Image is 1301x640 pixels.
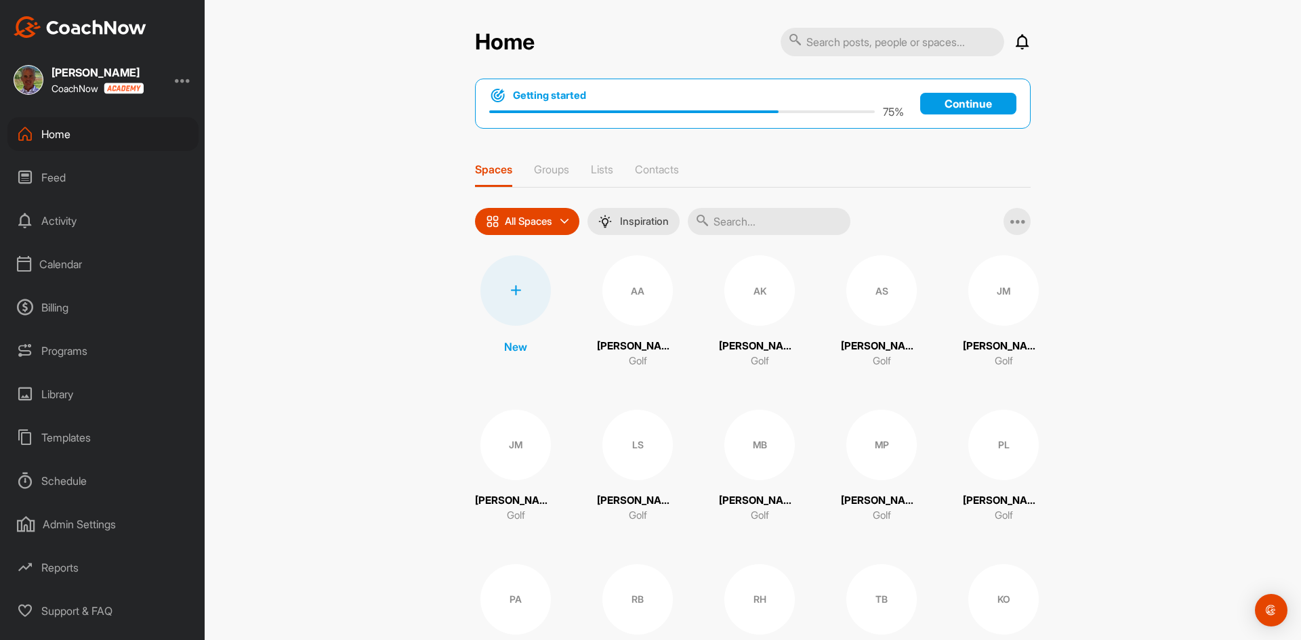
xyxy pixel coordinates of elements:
img: CoachNow acadmey [104,83,144,94]
img: CoachNow [14,16,146,38]
div: PL [968,410,1039,480]
a: AS[PERSON_NAME]Golf [841,255,922,369]
p: [PERSON_NAME] [719,339,800,354]
input: Search posts, people or spaces... [781,28,1004,56]
img: icon [486,215,499,228]
div: Templates [7,421,199,454]
div: Billing [7,291,199,324]
div: Library [7,377,199,411]
p: [PERSON_NAME] [963,339,1044,354]
p: [PERSON_NAME] [597,493,678,509]
input: Search... [688,208,850,235]
div: TB [846,564,917,635]
a: MP[PERSON_NAME]Golf [841,410,922,524]
div: AA [602,255,673,326]
p: Golf [751,508,769,524]
p: [PERSON_NAME] [841,339,922,354]
div: Programs [7,334,199,368]
p: Lists [591,163,613,176]
a: JM[PERSON_NAME]Golf [963,255,1044,369]
p: Golf [751,354,769,369]
div: Admin Settings [7,507,199,541]
a: Continue [920,93,1016,114]
a: JM[PERSON_NAME]Golf [475,410,556,524]
p: Groups [534,163,569,176]
p: Spaces [475,163,512,176]
p: [PERSON_NAME] [963,493,1044,509]
h2: Home [475,29,535,56]
p: 75 % [883,104,904,120]
div: AS [846,255,917,326]
h1: Getting started [513,88,586,103]
p: [PERSON_NAME] [719,493,800,509]
div: JM [968,255,1039,326]
p: Inspiration [620,216,669,227]
p: [PERSON_NAME] [841,493,922,509]
p: New [504,339,527,355]
a: LS[PERSON_NAME]Golf [597,410,678,524]
div: Calendar [7,247,199,281]
p: Contacts [635,163,679,176]
div: Support & FAQ [7,594,199,628]
div: Schedule [7,464,199,498]
p: [PERSON_NAME] [597,339,678,354]
img: bullseye [489,87,506,104]
img: square_995310b67c6d69ec776f0b559f876709.jpg [14,65,43,95]
div: Reports [7,551,199,584]
a: AK[PERSON_NAME]Golf [719,255,800,369]
a: AA[PERSON_NAME]Golf [597,255,678,369]
a: PL[PERSON_NAME]Golf [963,410,1044,524]
div: Home [7,117,199,151]
div: MP [846,410,917,480]
div: Feed [7,161,199,194]
p: Golf [873,508,891,524]
div: Open Intercom Messenger [1255,594,1287,626]
div: MB [724,410,795,480]
p: All Spaces [505,216,552,227]
p: Golf [995,508,1013,524]
div: AK [724,255,795,326]
div: KO [968,564,1039,635]
div: RH [724,564,795,635]
p: Golf [629,354,647,369]
p: Golf [995,354,1013,369]
div: [PERSON_NAME] [51,67,144,78]
div: Activity [7,204,199,238]
div: PA [480,564,551,635]
img: menuIcon [598,215,612,228]
div: JM [480,410,551,480]
div: LS [602,410,673,480]
p: Golf [873,354,891,369]
a: MB[PERSON_NAME]Golf [719,410,800,524]
div: CoachNow [51,83,144,94]
div: RB [602,564,673,635]
p: [PERSON_NAME] [475,493,556,509]
p: Golf [507,508,525,524]
p: Golf [629,508,647,524]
